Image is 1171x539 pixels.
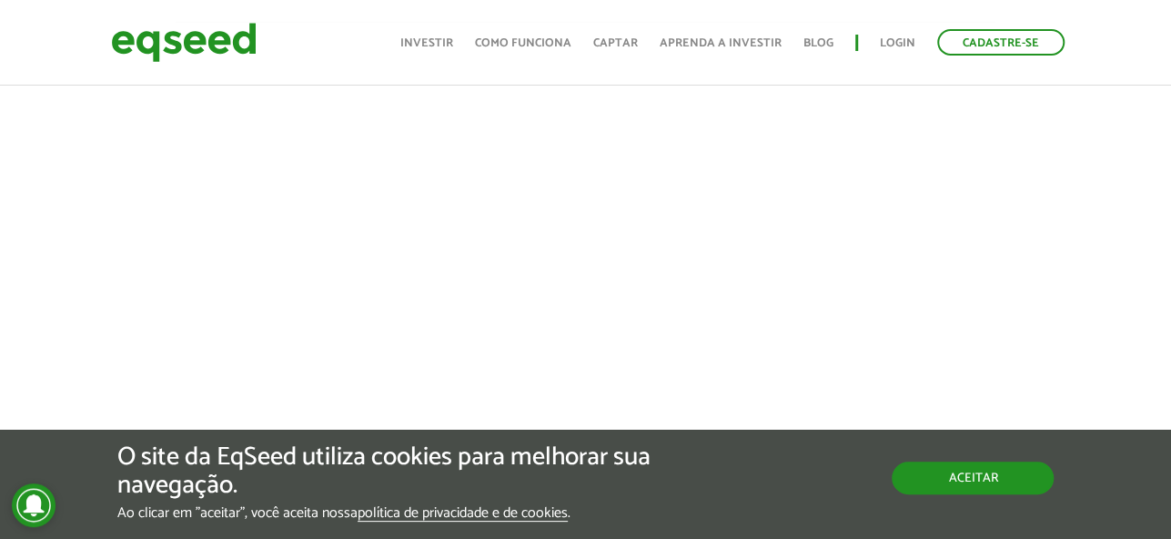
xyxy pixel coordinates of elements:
[892,462,1054,494] button: Aceitar
[358,506,568,522] a: política de privacidade e de cookies
[117,443,680,500] h5: O site da EqSeed utiliza cookies para melhorar sua navegação.
[880,37,915,49] a: Login
[803,37,833,49] a: Blog
[937,29,1065,56] a: Cadastre-se
[111,18,257,66] img: EqSeed
[593,37,638,49] a: Captar
[400,37,453,49] a: Investir
[475,37,571,49] a: Como funciona
[117,504,680,522] p: Ao clicar em "aceitar", você aceita nossa .
[660,37,782,49] a: Aprenda a investir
